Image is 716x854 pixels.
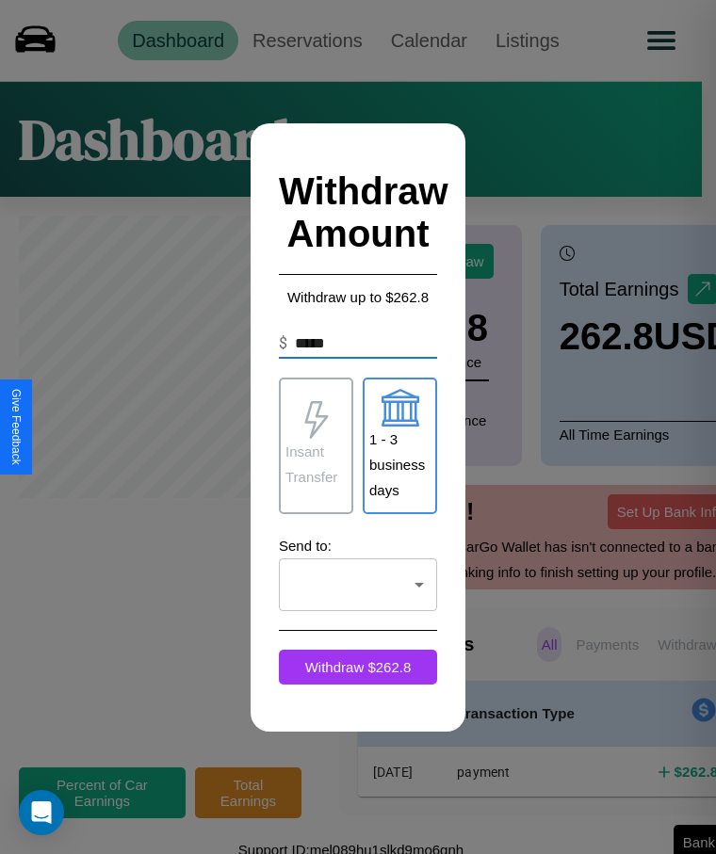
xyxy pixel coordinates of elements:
h2: Withdraw Amount [279,152,437,275]
p: $ [279,332,287,355]
button: Withdraw $262.8 [279,650,437,685]
div: Give Feedback [9,389,23,465]
p: Insant Transfer [285,439,347,490]
div: Open Intercom Messenger [19,790,64,835]
p: Withdraw up to $ 262.8 [279,284,437,310]
p: 1 - 3 business days [369,427,431,503]
p: Send to: [279,533,437,558]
